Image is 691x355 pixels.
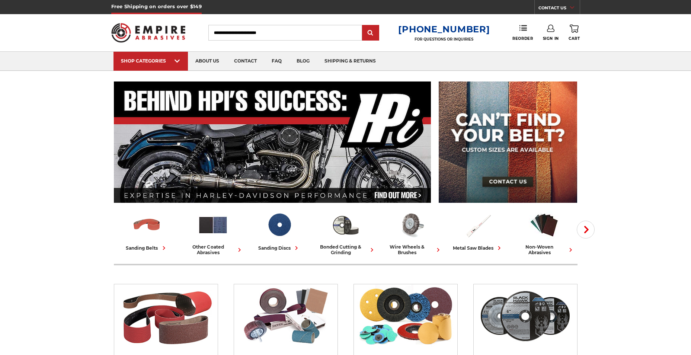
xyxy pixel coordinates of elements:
[121,58,180,64] div: SHOP CATEGORIES
[398,24,490,35] a: [PHONE_NUMBER]
[439,81,577,203] img: promo banner for custom belts.
[111,18,186,47] img: Empire Abrasives
[183,244,243,255] div: other coated abrasives
[577,221,595,239] button: Next
[514,210,575,255] a: non-woven abrasives
[114,81,431,203] img: Banner for an interview featuring Horsepower Inc who makes Harley performance upgrades featured o...
[117,210,177,252] a: sanding belts
[382,244,442,255] div: wire wheels & brushes
[463,210,493,240] img: Metal Saw Blades
[357,284,454,348] img: Sanding Discs
[396,210,427,240] img: Wire Wheels & Brushes
[264,210,295,240] img: Sanding Discs
[398,37,490,42] p: FOR QUESTIONS OR INQUIRIES
[543,36,559,41] span: Sign In
[363,26,378,41] input: Submit
[382,210,442,255] a: wire wheels & brushes
[448,210,508,252] a: metal saw blades
[512,36,533,41] span: Reorder
[118,284,214,348] img: Sanding Belts
[198,210,228,240] img: Other Coated Abrasives
[453,244,503,252] div: metal saw blades
[126,244,168,252] div: sanding belts
[538,4,580,14] a: CONTACT US
[289,52,317,71] a: blog
[514,244,575,255] div: non-woven abrasives
[316,244,376,255] div: bonded cutting & grinding
[569,25,580,41] a: Cart
[477,284,573,348] img: Bonded Cutting & Grinding
[264,52,289,71] a: faq
[316,210,376,255] a: bonded cutting & grinding
[569,36,580,41] span: Cart
[249,210,310,252] a: sanding discs
[183,210,243,255] a: other coated abrasives
[227,52,264,71] a: contact
[237,284,334,348] img: Other Coated Abrasives
[330,210,361,240] img: Bonded Cutting & Grinding
[317,52,383,71] a: shipping & returns
[258,244,300,252] div: sanding discs
[529,210,560,240] img: Non-woven Abrasives
[188,52,227,71] a: about us
[512,25,533,41] a: Reorder
[131,210,162,240] img: Sanding Belts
